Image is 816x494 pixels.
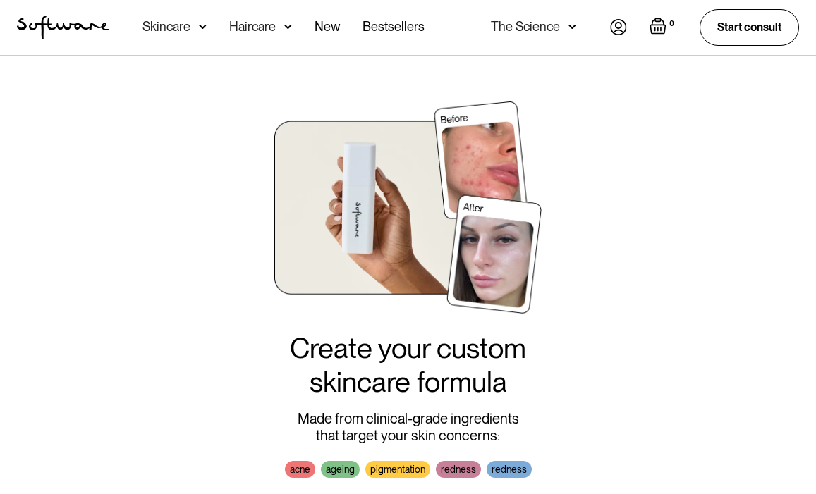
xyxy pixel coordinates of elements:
div: 0 [666,18,677,30]
a: Start consult [700,9,799,45]
a: Open empty cart [650,18,677,37]
img: software before and after results [274,101,542,314]
div: redness [487,461,532,478]
h1: Create your custom skincare formula [274,331,542,399]
div: Made from clinical-grade ingredients that target your skin concerns: [298,410,519,444]
img: arrow down [199,20,207,34]
div: pigmentation [365,461,430,478]
div: ageing [321,461,360,478]
div: redness [436,461,481,478]
img: Software Logo [17,16,109,39]
div: The Science [491,20,560,34]
img: arrow down [284,20,292,34]
div: acne [285,461,315,478]
img: arrow down [568,20,576,34]
div: Haircare [229,20,276,34]
a: home [17,16,109,39]
div: Skincare [142,20,190,34]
